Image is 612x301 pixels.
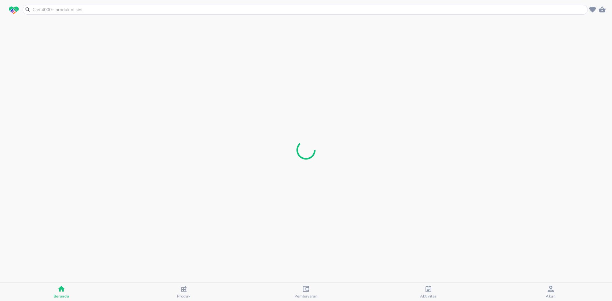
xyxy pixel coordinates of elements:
[54,294,69,299] span: Beranda
[295,294,318,299] span: Pembayaran
[32,6,586,13] input: Cari 4000+ produk di sini
[245,283,367,301] button: Pembayaran
[9,6,19,15] img: logo_swiperx_s.bd005f3b.svg
[490,283,612,301] button: Akun
[420,294,437,299] span: Aktivitas
[122,283,245,301] button: Produk
[177,294,191,299] span: Produk
[546,294,556,299] span: Akun
[367,283,490,301] button: Aktivitas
